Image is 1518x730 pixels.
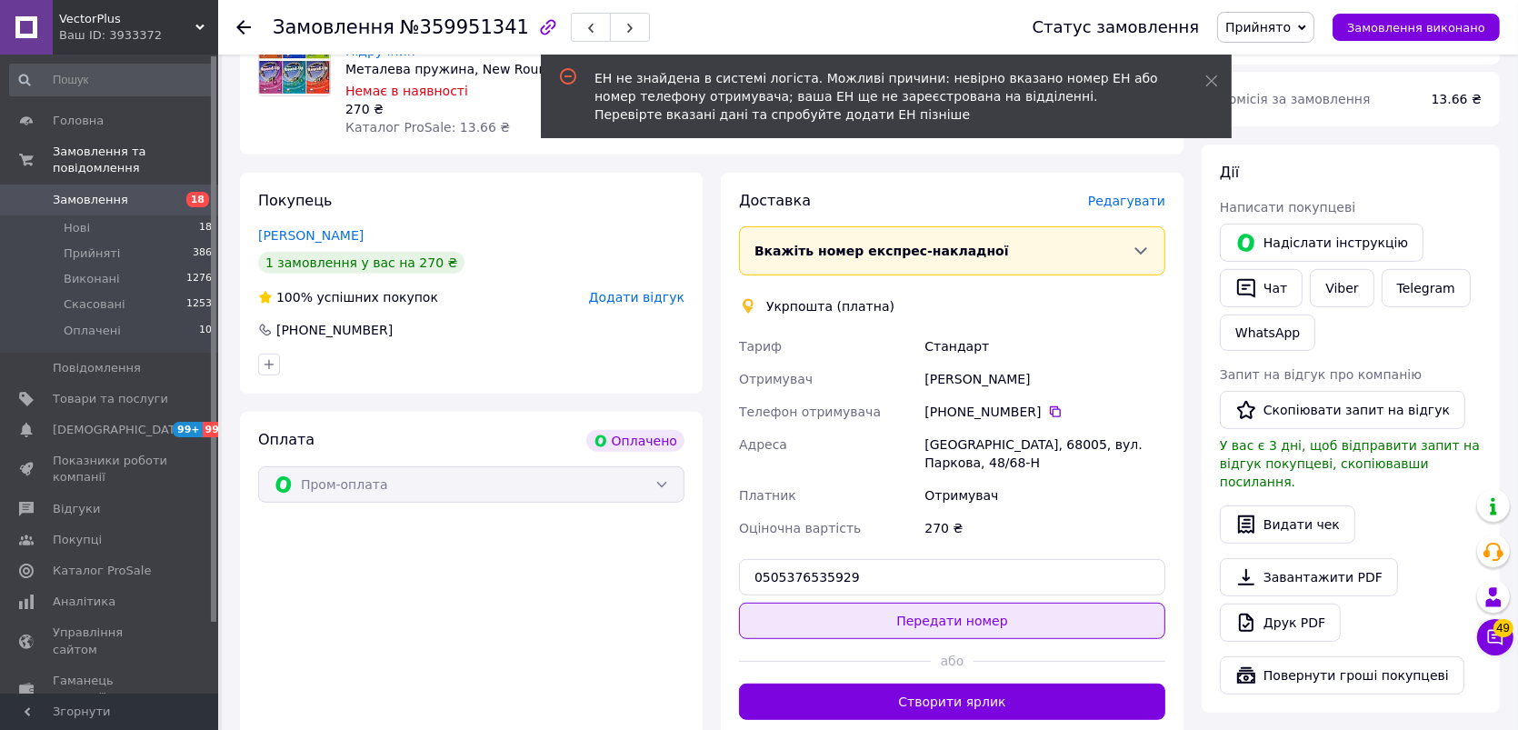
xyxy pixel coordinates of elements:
[193,245,212,262] span: 386
[1220,200,1355,215] span: Написати покупцеві
[1347,21,1485,35] span: Замовлення виконано
[1220,391,1465,429] button: Скопіювати запит на відгук
[186,192,209,207] span: 18
[53,563,151,579] span: Каталог ProSale
[1033,18,1200,36] div: Статус замовлення
[64,296,125,313] span: Скасовані
[589,290,684,305] span: Додати відгук
[1220,315,1315,351] a: WhatsApp
[53,594,115,610] span: Аналітика
[53,501,100,517] span: Відгуки
[1225,20,1291,35] span: Прийнято
[59,27,218,44] div: Ваш ID: 3933372
[739,684,1165,720] button: Створити ярлик
[754,244,1009,258] span: Вкажіть номер експрес-накладної
[739,603,1165,639] button: Передати номер
[921,428,1169,479] div: [GEOGRAPHIC_DATA], 68005, вул. Паркова, 48/68-Н
[273,16,394,38] span: Замовлення
[186,271,212,287] span: 1276
[739,339,782,354] span: Тариф
[276,290,313,305] span: 100%
[1220,438,1480,489] span: У вас є 3 дні, щоб відправити запит на відгук покупцеві, скопіювавши посилання.
[199,323,212,339] span: 10
[1477,619,1513,655] button: Чат з покупцем49
[64,220,90,236] span: Нові
[762,297,899,315] div: Укрпошта (платна)
[739,559,1165,595] input: Номер експрес-накладної
[1310,269,1373,307] a: Viber
[1220,224,1423,262] button: Надіслати інструкцію
[1432,92,1482,106] span: 13.66 ₴
[921,479,1169,512] div: Отримувач
[931,652,974,670] span: або
[236,18,251,36] div: Повернутися назад
[1493,619,1513,637] span: 49
[1333,14,1500,41] button: Замовлення виконано
[739,372,813,386] span: Отримувач
[739,437,787,452] span: Адреса
[53,422,187,438] span: [DEMOGRAPHIC_DATA]
[1220,558,1398,596] a: Завантажити PDF
[53,453,168,485] span: Показники роботи компанії
[345,100,609,118] div: 270 ₴
[739,521,861,535] span: Оціночна вартість
[924,403,1165,421] div: [PHONE_NUMBER]
[258,431,315,448] span: Оплата
[739,488,796,503] span: Платник
[186,296,212,313] span: 1253
[59,11,195,27] span: VectorPlus
[275,321,394,339] div: [PHONE_NUMBER]
[1220,92,1371,106] span: Комісія за замовлення
[1220,269,1303,307] button: Чат
[345,60,609,78] div: Металева пружина, New Round-Up 6
[345,120,510,135] span: Каталог ProSale: 13.66 ₴
[259,26,330,94] img: New Round-Up. Starter, 1-6 рівень/Підручник
[64,271,120,287] span: Виконані
[199,220,212,236] span: 18
[53,625,168,657] span: Управління сайтом
[53,532,102,548] span: Покупці
[594,69,1160,124] div: ЕН не знайдена в системі логіста. Можливі причини: невірно вказано номер ЕН або номер телефону от...
[173,422,203,437] span: 99+
[1220,164,1239,181] span: Дії
[258,228,364,243] a: [PERSON_NAME]
[53,113,104,129] span: Головна
[1220,656,1464,695] button: Повернути гроші покупцеві
[739,192,811,209] span: Доставка
[400,16,529,38] span: №359951341
[1220,367,1422,382] span: Запит на відгук про компанію
[1088,194,1165,208] span: Редагувати
[64,323,121,339] span: Оплачені
[586,430,684,452] div: Оплачено
[921,363,1169,395] div: [PERSON_NAME]
[1220,604,1341,642] a: Друк PDF
[921,512,1169,545] div: 270 ₴
[258,288,438,306] div: успішних покупок
[53,673,168,705] span: Гаманець компанії
[203,422,233,437] span: 99+
[53,192,128,208] span: Замовлення
[53,360,141,376] span: Повідомлення
[345,25,572,58] a: New Round-Up. Starter, 1-6 рівень/Підручник
[53,391,168,407] span: Товари та послуги
[53,144,218,176] span: Замовлення та повідомлення
[258,192,333,209] span: Покупець
[739,405,881,419] span: Телефон отримувача
[1220,505,1355,544] button: Видати чек
[921,330,1169,363] div: Стандарт
[64,245,120,262] span: Прийняті
[258,252,464,274] div: 1 замовлення у вас на 270 ₴
[9,64,214,96] input: Пошук
[1382,269,1471,307] a: Telegram
[345,84,468,98] span: Немає в наявності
